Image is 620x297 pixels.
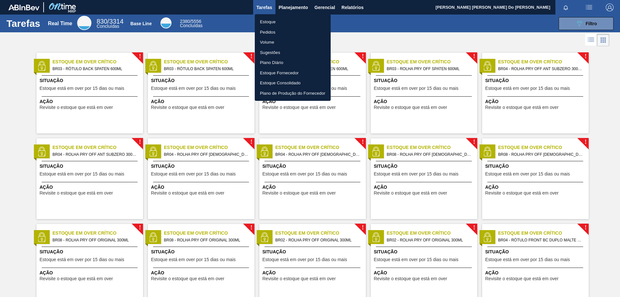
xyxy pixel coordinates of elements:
a: Estoque Fornecedor [255,68,331,78]
a: Volume [255,37,331,48]
a: Estoque Consolidado [255,78,331,88]
a: Plano Diário [255,58,331,68]
a: Estoque [255,17,331,27]
a: Pedidos [255,27,331,37]
a: Sugestões [255,48,331,58]
a: Plano de Produção do Fornecedor [255,88,331,99]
